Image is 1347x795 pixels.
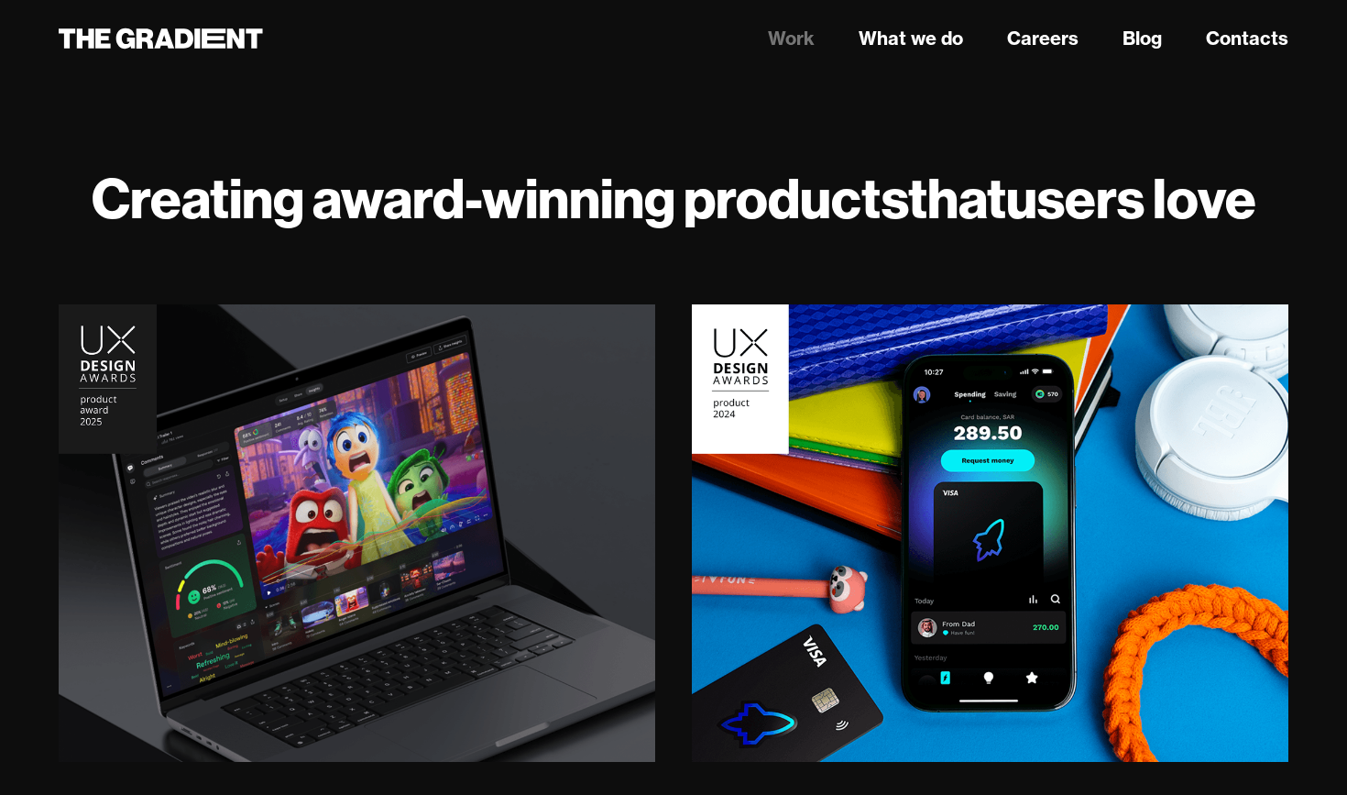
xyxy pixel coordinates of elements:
a: Careers [1007,25,1079,52]
a: Contacts [1206,25,1288,52]
a: What we do [859,25,963,52]
strong: that [908,163,1006,233]
a: Work [768,25,815,52]
h1: Creating award-winning products users love [59,165,1288,231]
a: Blog [1122,25,1162,52]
